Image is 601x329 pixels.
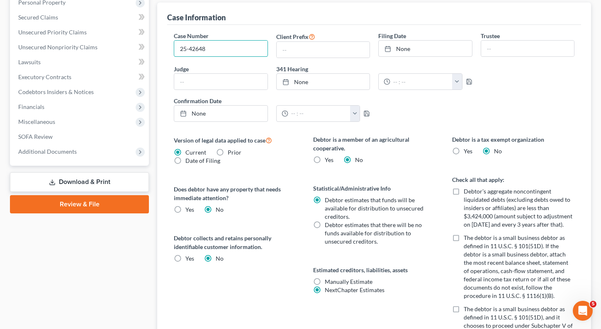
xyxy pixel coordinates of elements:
[452,175,574,184] label: Check all that apply:
[12,55,149,70] a: Lawsuits
[174,135,296,145] label: Version of legal data applied to case
[464,148,472,155] span: Yes
[185,157,220,164] span: Date of Filing
[277,74,370,90] a: None
[481,41,574,56] input: --
[18,73,71,80] span: Executory Contracts
[573,301,593,321] iframe: Intercom live chat
[174,31,209,40] label: Case Number
[170,97,374,105] label: Confirmation Date
[325,196,423,220] span: Debtor estimates that funds will be available for distribution to unsecured creditors.
[185,206,194,213] span: Yes
[481,31,500,40] label: Trustee
[174,106,267,121] a: None
[313,135,436,152] label: Debtor is a member of an agricultural cooperative.
[12,70,149,85] a: Executory Contracts
[10,195,149,213] a: Review & File
[272,65,477,73] label: 341 Hearing
[590,301,596,307] span: 5
[18,103,44,110] span: Financials
[390,74,453,90] input: -- : --
[325,156,333,163] span: Yes
[288,106,350,121] input: -- : --
[174,41,267,56] input: Enter case number...
[18,14,58,21] span: Secured Claims
[325,221,422,245] span: Debtor estimates that there will be no funds available for distribution to unsecured creditors.
[12,129,149,144] a: SOFA Review
[379,41,472,56] a: None
[174,234,296,251] label: Debtor collects and retains personally identifiable customer information.
[325,278,372,285] span: Manually Estimate
[18,133,53,140] span: SOFA Review
[355,156,363,163] span: No
[12,40,149,55] a: Unsecured Nonpriority Claims
[313,184,436,193] label: Statistical/Administrative Info
[18,118,55,125] span: Miscellaneous
[228,149,241,156] span: Prior
[325,286,384,293] span: NextChapter Estimates
[464,188,572,228] span: Debtor’s aggregate noncontingent liquidated debts (excluding debts owed to insiders or affiliates...
[494,148,502,155] span: No
[174,65,189,73] label: Judge
[12,25,149,40] a: Unsecured Priority Claims
[216,206,224,213] span: No
[174,74,267,90] input: --
[277,42,370,58] input: --
[12,10,149,25] a: Secured Claims
[18,88,94,95] span: Codebtors Insiders & Notices
[174,185,296,202] label: Does debtor have any property that needs immediate attention?
[10,172,149,192] a: Download & Print
[18,148,77,155] span: Additional Documents
[313,266,436,274] label: Estimated creditors, liabilities, assets
[276,31,315,41] label: Client Prefix
[18,44,97,51] span: Unsecured Nonpriority Claims
[378,31,406,40] label: Filing Date
[464,234,570,299] span: The debtor is a small business debtor as defined in 11 U.S.C. § 101(51D). If the debtor is a smal...
[167,12,226,22] div: Case Information
[18,29,87,36] span: Unsecured Priority Claims
[185,255,194,262] span: Yes
[216,255,224,262] span: No
[452,135,574,144] label: Debtor is a tax exempt organization
[18,58,41,65] span: Lawsuits
[185,149,206,156] span: Current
